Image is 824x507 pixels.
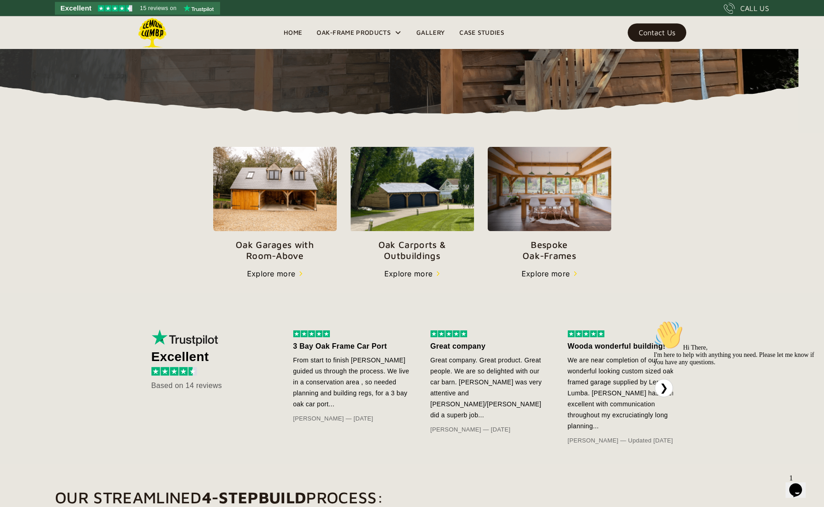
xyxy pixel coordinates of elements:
div: Explore more [522,268,570,279]
div: Excellent [151,351,266,362]
img: 5 stars [568,330,604,337]
img: Trustpilot logo [183,5,214,12]
div: [PERSON_NAME] — [DATE] [293,413,412,424]
div: We are near completion of our wonderful looking custom sized oak framed garage supplied by Lemon ... [568,355,687,431]
div: [PERSON_NAME] — Updated [DATE] [568,435,687,446]
a: Home [276,26,309,39]
a: Oak Carports &Outbuildings [350,147,474,261]
img: Trustpilot [151,329,220,346]
img: :wave: [4,4,33,33]
img: 5 stars [293,330,330,337]
img: 4.5 stars [151,367,197,376]
div: CALL US [740,3,769,14]
a: Explore more [522,268,577,279]
div: Explore more [384,268,433,279]
div: Oak-Frame Products [309,16,409,49]
a: BespokeOak-Frames [488,147,611,262]
iframe: chat widget [786,470,815,498]
div: Great company. Great product. Great people. We are so delighted with our car barn. [PERSON_NAME] ... [431,355,549,421]
a: Explore more [384,268,440,279]
strong: 4-StepBuild [202,488,307,507]
p: Oak Carports & Outbuildings [350,239,474,261]
div: [PERSON_NAME] — [DATE] [431,424,549,435]
p: Oak Garages with Room-Above [213,239,337,261]
span: Excellent [60,3,92,14]
div: Great company [431,341,549,352]
div: Based on 14 reviews [151,380,266,391]
a: CALL US [724,3,769,14]
a: See Lemon Lumba reviews on Trustpilot [55,2,220,15]
div: Wooda wonderful building! [568,341,687,352]
a: Oak Garages withRoom-Above [213,147,337,262]
div: Oak-Frame Products [317,27,391,38]
iframe: chat widget [650,317,815,466]
a: Case Studies [452,26,512,39]
div: 👋Hi There,I'm here to help with anything you need. Please let me know if you have any questions. [4,4,168,49]
img: 5 stars [431,330,467,337]
span: 15 reviews on [140,3,177,14]
span: Hi There, I'm here to help with anything you need. Please let me know if you have any questions. [4,27,164,49]
div: Contact Us [639,29,675,36]
p: Bespoke Oak-Frames [488,239,611,261]
a: Gallery [409,26,452,39]
div: From start to finish [PERSON_NAME] guided us through the process. We live in a conservation area ... [293,355,412,410]
img: Trustpilot 4.5 stars [98,5,132,11]
div: 3 Bay Oak Frame Car Port [293,341,412,352]
a: Explore more [247,268,303,279]
a: Contact Us [628,23,686,42]
div: Explore more [247,268,296,279]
